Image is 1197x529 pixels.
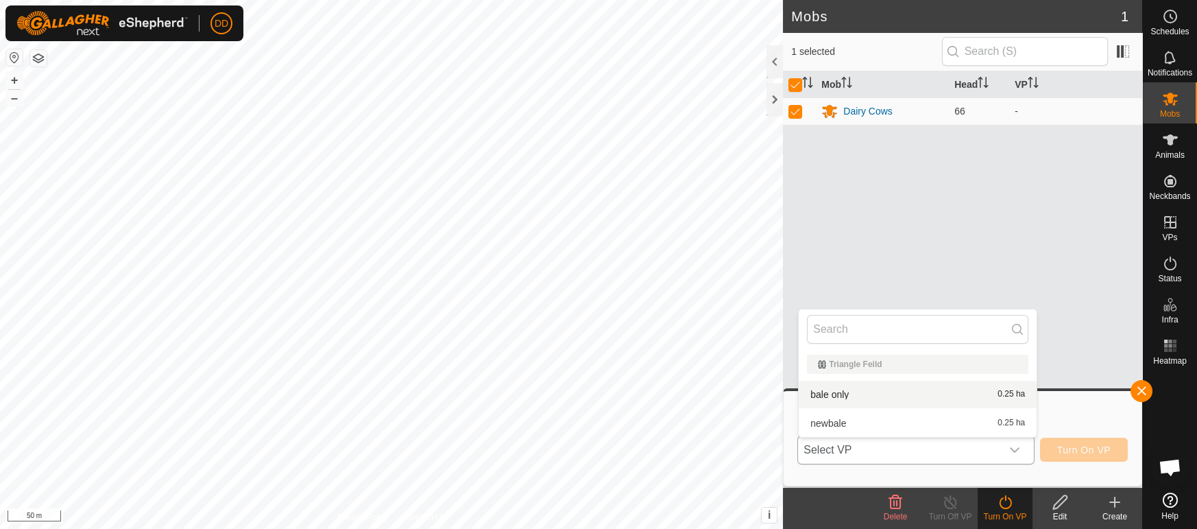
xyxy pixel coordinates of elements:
[1143,487,1197,526] a: Help
[1040,438,1128,462] button: Turn On VP
[997,419,1025,428] span: 0.25 ha
[802,79,813,90] p-sorticon: Activate to sort
[799,381,1037,408] li: bale only
[30,50,47,67] button: Map Layers
[810,419,846,428] span: newbale
[997,390,1025,399] span: 0.25 ha
[1087,510,1142,523] div: Create
[1121,6,1128,27] span: 1
[942,37,1108,66] input: Search (S)
[1150,447,1191,488] div: Open chat
[978,510,1032,523] div: Turn On VP
[762,508,777,523] button: i
[337,511,389,524] a: Privacy Policy
[1160,110,1180,118] span: Mobs
[884,512,908,521] span: Delete
[791,45,941,59] span: 1 selected
[1028,79,1039,90] p-sorticon: Activate to sort
[6,90,23,106] button: –
[1057,445,1111,456] span: Turn On VP
[978,79,989,90] p-sorticon: Activate to sort
[1155,151,1185,159] span: Animals
[799,349,1037,437] ul: Option List
[818,360,1017,368] div: Triangle Feild
[1009,71,1142,98] th: VP
[816,71,949,98] th: Mob
[1158,274,1181,283] span: Status
[768,509,771,521] span: i
[1153,357,1187,365] span: Heatmap
[1009,97,1142,125] td: -
[810,390,849,399] span: bale only
[1162,233,1177,242] span: VPs
[1001,436,1028,464] div: dropdown trigger
[949,71,1009,98] th: Head
[799,410,1037,437] li: newbale
[1032,510,1087,523] div: Edit
[798,436,1000,464] span: Select VP
[1148,69,1192,77] span: Notifications
[841,79,852,90] p-sorticon: Activate to sort
[6,72,23,89] button: +
[215,16,228,31] span: DD
[843,104,893,119] div: Dairy Cows
[1150,27,1189,36] span: Schedules
[791,8,1121,25] h2: Mobs
[405,511,446,524] a: Contact Us
[16,11,188,36] img: Gallagher Logo
[954,106,965,117] span: 66
[1161,512,1178,520] span: Help
[1149,192,1190,200] span: Neckbands
[6,49,23,66] button: Reset Map
[807,315,1028,344] input: Search
[923,510,978,523] div: Turn Off VP
[1161,316,1178,324] span: Infra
